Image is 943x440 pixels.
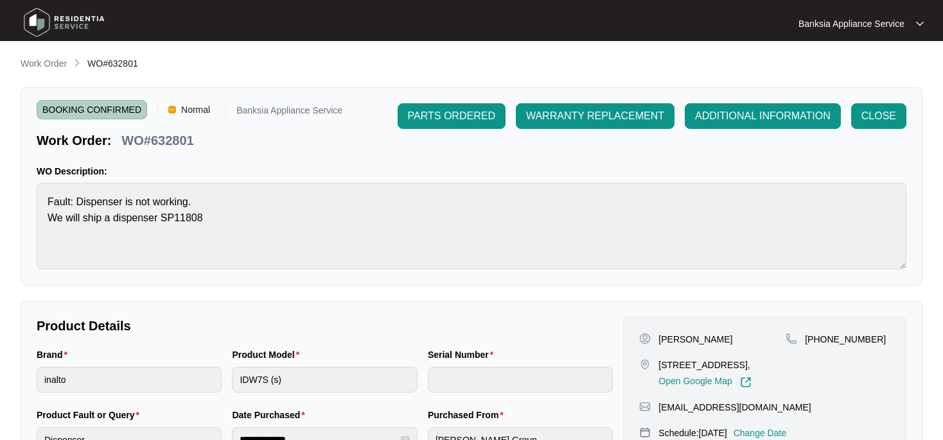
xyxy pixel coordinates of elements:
[658,377,751,388] a: Open Google Map
[658,333,732,346] p: [PERSON_NAME]
[87,58,138,69] span: WO#632801
[176,100,215,119] span: Normal
[168,106,176,114] img: Vercel Logo
[37,348,73,361] label: Brand
[639,359,651,370] img: map-pin
[786,333,797,344] img: map-pin
[805,333,886,346] p: [PHONE_NUMBER]
[685,103,841,129] button: ADDITIONAL INFORMATION
[21,57,67,70] p: Work Order
[19,3,109,42] img: residentia service logo
[798,17,904,30] p: Banksia Appliance Service
[37,367,222,393] input: Brand
[916,21,924,27] img: dropdown arrow
[236,106,342,119] p: Banksia Appliance Service
[37,409,145,421] label: Product Fault or Query
[639,401,651,412] img: map-pin
[428,348,498,361] label: Serial Number
[428,409,509,421] label: Purchased From
[639,427,651,438] img: map-pin
[121,131,193,149] p: WO#632801
[428,367,613,393] input: Serial Number
[232,409,310,421] label: Date Purchased
[861,108,896,124] span: CLOSE
[232,348,304,361] label: Product Model
[72,58,82,68] img: chevron-right
[658,427,727,439] p: Schedule: [DATE]
[408,108,495,124] span: PARTS ORDERED
[658,401,811,414] p: [EMAIL_ADDRESS][DOMAIN_NAME]
[695,108,831,124] span: ADDITIONAL INFORMATION
[851,103,906,129] button: CLOSE
[734,427,787,439] p: Change Date
[639,333,651,344] img: user-pin
[37,100,147,119] span: BOOKING CONFIRMED
[37,317,613,335] p: Product Details
[37,165,906,178] p: WO Description:
[37,131,111,149] p: Work Order:
[18,57,69,71] a: Work Order
[740,377,752,388] img: Link-External
[516,103,674,129] button: WARRANTY REPLACEMENT
[232,367,417,393] input: Product Model
[526,108,664,124] span: WARRANTY REPLACEMENT
[398,103,506,129] button: PARTS ORDERED
[37,183,906,269] textarea: Fault: Dispenser is not working. We will ship a dispenser SP11808
[658,359,751,371] p: [STREET_ADDRESS],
